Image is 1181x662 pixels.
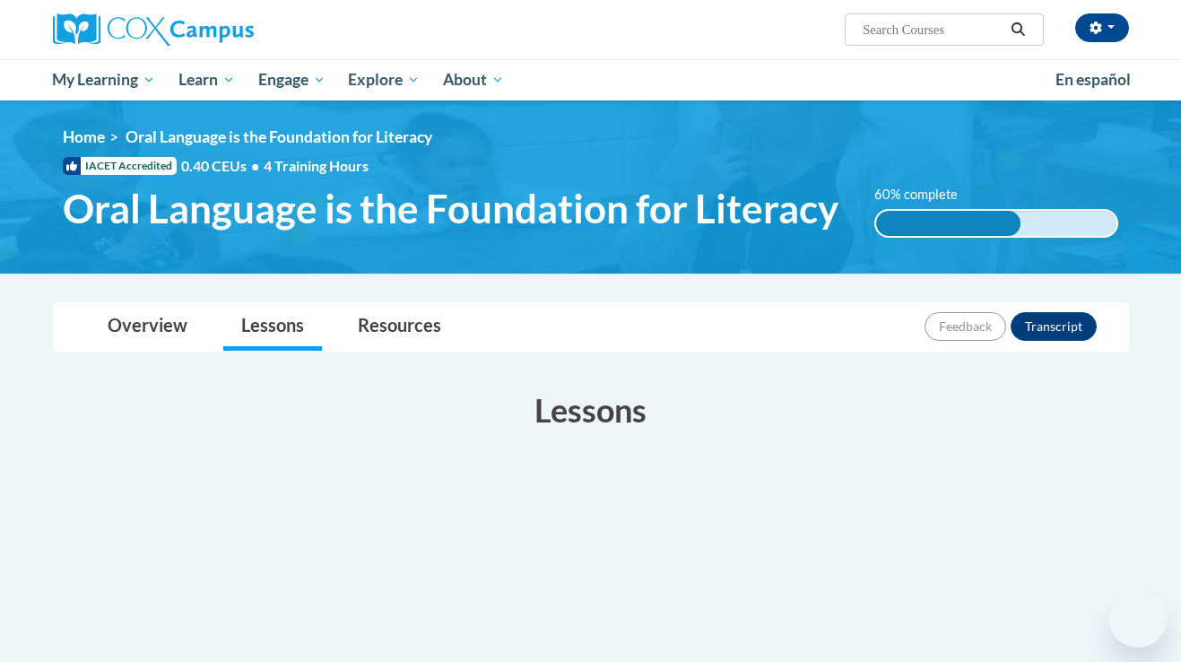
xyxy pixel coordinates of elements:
span: En español [1055,70,1131,89]
h3: Lessons [53,388,1129,432]
div: Main menu [26,59,1156,100]
a: Resources [340,303,459,351]
input: Search Courses [861,19,1004,40]
button: Search [1004,19,1031,40]
img: Cox Campus [53,13,254,46]
span: Learn [178,69,235,91]
a: Cox Campus [53,13,394,46]
iframe: Button to launch messaging window [1109,590,1167,648]
span: • [251,157,259,174]
span: 0.40 CEUs [181,156,264,176]
a: Explore [336,59,431,100]
button: Transcript [1011,312,1097,341]
span: Oral Language is the Foundation for Literacy [63,185,838,232]
span: Engage [258,69,326,91]
a: Overview [90,303,205,351]
a: Lessons [223,303,322,351]
a: Engage [247,59,337,100]
a: Learn [167,59,247,100]
span: Explore [348,69,420,91]
span: My Learning [52,69,155,91]
a: My Learning [41,59,168,100]
span: Oral Language is the Foundation for Literacy [126,127,432,146]
span: IACET Accredited [63,157,177,175]
button: Account Settings [1075,13,1129,42]
div: 60% complete [876,211,1020,236]
a: En español [1044,61,1142,99]
span: About [443,69,504,91]
label: 60% complete [874,185,977,205]
a: About [431,59,516,100]
span: 4 Training Hours [264,157,369,174]
button: Feedback [925,312,1006,341]
a: Home [63,127,105,146]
